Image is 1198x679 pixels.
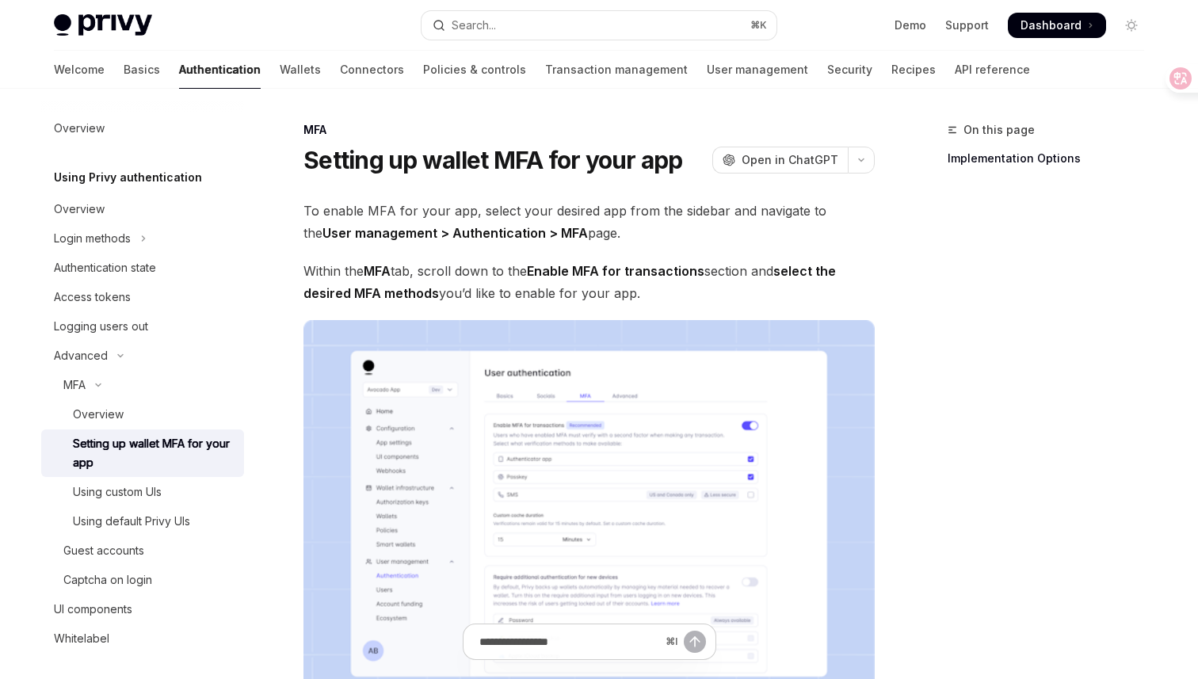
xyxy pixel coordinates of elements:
[54,288,131,307] div: Access tokens
[41,478,244,506] a: Using custom UIs
[41,536,244,565] a: Guest accounts
[303,260,875,304] span: Within the tab, scroll down to the section and you’d like to enable for your app.
[73,483,162,502] div: Using custom UIs
[41,429,244,477] a: Setting up wallet MFA for your app
[452,16,496,35] div: Search...
[303,200,875,244] span: To enable MFA for your app, select your desired app from the sidebar and navigate to the page.
[63,376,86,395] div: MFA
[41,224,244,253] button: Toggle Login methods section
[73,405,124,424] div: Overview
[124,51,160,89] a: Basics
[1008,13,1106,38] a: Dashboard
[41,341,244,370] button: Toggle Advanced section
[1119,13,1144,38] button: Toggle dark mode
[73,434,235,472] div: Setting up wallet MFA for your app
[41,595,244,624] a: UI components
[423,51,526,89] a: Policies & controls
[41,195,244,223] a: Overview
[41,371,244,399] button: Toggle MFA section
[41,254,244,282] a: Authentication state
[73,512,190,531] div: Using default Privy UIs
[545,51,688,89] a: Transaction management
[54,317,148,336] div: Logging users out
[827,51,872,89] a: Security
[54,600,132,619] div: UI components
[54,258,156,277] div: Authentication state
[364,263,391,279] strong: MFA
[303,122,875,138] div: MFA
[54,346,108,365] div: Advanced
[742,152,838,168] span: Open in ChatGPT
[63,570,152,589] div: Captcha on login
[750,19,767,32] span: ⌘ K
[895,17,926,33] a: Demo
[684,631,706,653] button: Send message
[945,17,989,33] a: Support
[41,400,244,429] a: Overview
[280,51,321,89] a: Wallets
[54,14,152,36] img: light logo
[479,624,659,659] input: Ask a question...
[948,146,1157,171] a: Implementation Options
[707,51,808,89] a: User management
[41,283,244,311] a: Access tokens
[955,51,1030,89] a: API reference
[54,229,131,248] div: Login methods
[179,51,261,89] a: Authentication
[54,51,105,89] a: Welcome
[527,263,704,279] strong: Enable MFA for transactions
[54,119,105,138] div: Overview
[422,11,776,40] button: Open search
[41,114,244,143] a: Overview
[303,146,683,174] h1: Setting up wallet MFA for your app
[41,507,244,536] a: Using default Privy UIs
[41,566,244,594] a: Captcha on login
[54,168,202,187] h5: Using Privy authentication
[322,225,588,241] strong: User management > Authentication > MFA
[41,624,244,653] a: Whitelabel
[1021,17,1082,33] span: Dashboard
[63,541,144,560] div: Guest accounts
[340,51,404,89] a: Connectors
[712,147,848,174] button: Open in ChatGPT
[41,312,244,341] a: Logging users out
[54,629,109,648] div: Whitelabel
[963,120,1035,139] span: On this page
[54,200,105,219] div: Overview
[891,51,936,89] a: Recipes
